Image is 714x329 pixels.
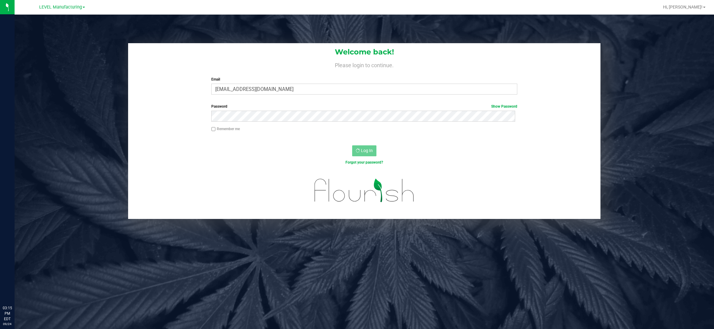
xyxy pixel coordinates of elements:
[352,145,376,156] button: Log In
[3,305,12,322] p: 03:15 PM EDT
[211,104,227,109] span: Password
[211,126,240,132] label: Remember me
[491,104,517,109] a: Show Password
[345,160,383,164] a: Forgot your password?
[3,322,12,326] p: 09/24
[663,5,702,9] span: Hi, [PERSON_NAME]!
[128,48,600,56] h1: Welcome back!
[211,127,216,131] input: Remember me
[361,148,373,153] span: Log In
[128,61,600,68] h4: Please login to continue.
[305,171,423,210] img: flourish_logo.svg
[39,5,82,10] span: LEVEL Manufacturing
[211,77,517,82] label: Email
